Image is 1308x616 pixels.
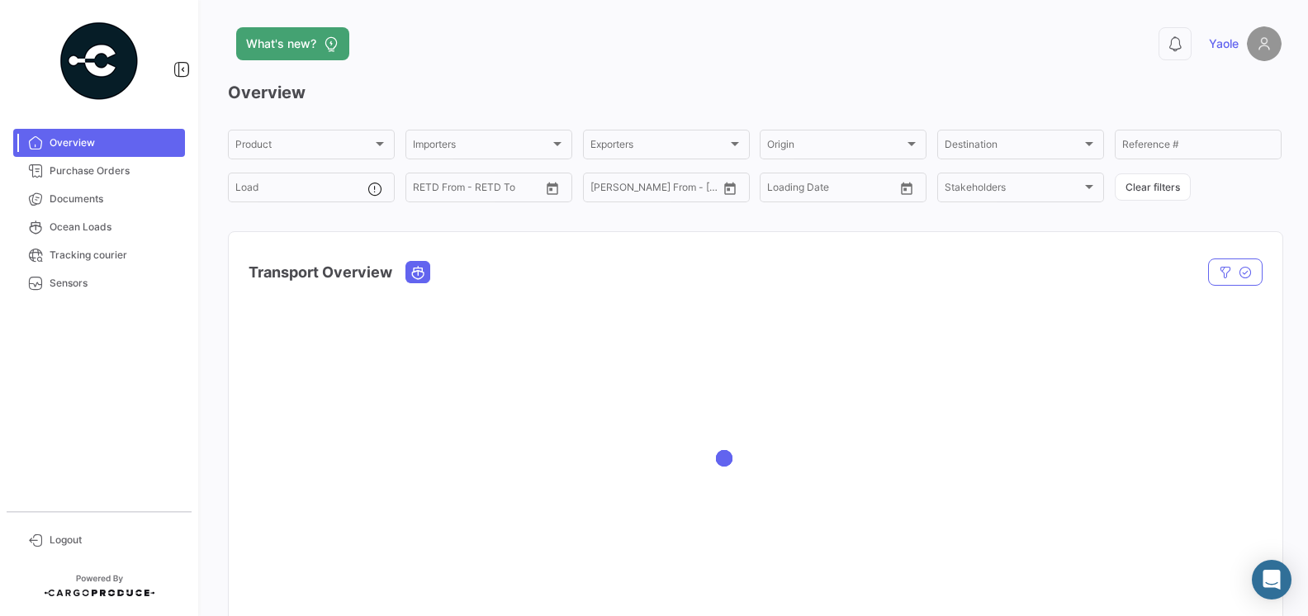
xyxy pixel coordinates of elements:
span: Importers [413,141,550,153]
span: Logout [50,533,178,547]
h4: Transport Overview [249,261,392,284]
span: Origin [767,141,904,153]
button: Ocean [406,262,429,282]
a: Purchase Orders [13,157,185,185]
img: powered-by.png [58,20,140,102]
span: Product [235,141,372,153]
span: Exporters [590,141,727,153]
a: Sensors [13,269,185,297]
input: To [625,184,685,196]
span: Documents [50,192,178,206]
input: To [802,184,862,196]
div: Abrir Intercom Messenger [1252,560,1291,599]
span: Stakeholders [945,184,1082,196]
a: Ocean Loads [13,213,185,241]
input: From [590,184,614,196]
a: Overview [13,129,185,157]
span: Tracking courier [50,248,178,263]
button: Open calendar [718,176,742,201]
span: Purchase Orders [50,163,178,178]
span: Sensors [50,276,178,291]
a: Tracking courier [13,241,185,269]
span: Overview [50,135,178,150]
a: Documents [13,185,185,213]
span: Ocean Loads [50,220,178,235]
h3: Overview [228,81,1282,104]
span: Destination [945,141,1082,153]
input: To [448,184,508,196]
button: Open calendar [894,176,919,201]
button: Clear filters [1115,173,1191,201]
input: From [767,184,790,196]
input: From [413,184,436,196]
button: What's new? [236,27,349,60]
span: Yaole [1209,36,1239,52]
span: What's new? [246,36,316,52]
button: Open calendar [540,176,565,201]
img: placeholder-user.png [1247,26,1282,61]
